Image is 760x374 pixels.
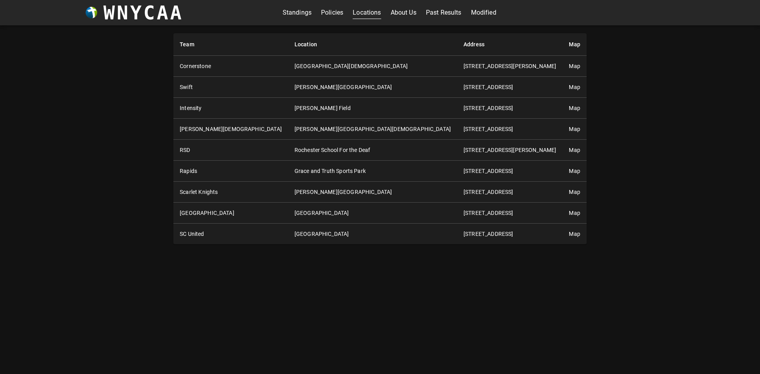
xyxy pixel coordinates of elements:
th: Address [457,33,562,56]
a: Map [569,63,580,69]
a: Map [569,126,580,132]
td: [STREET_ADDRESS] [457,98,562,119]
td: [STREET_ADDRESS][PERSON_NAME] [457,56,562,77]
td: [PERSON_NAME][GEOGRAPHIC_DATA] [288,182,457,203]
a: Map [569,147,580,153]
th: Rapids [173,161,288,182]
td: [PERSON_NAME][GEOGRAPHIC_DATA][DEMOGRAPHIC_DATA] [288,119,457,140]
a: Policies [321,6,343,19]
a: Standings [283,6,312,19]
th: [PERSON_NAME][DEMOGRAPHIC_DATA] [173,119,288,140]
a: Past Results [426,6,462,19]
a: About Us [391,6,416,19]
th: RSD [173,140,288,161]
th: SC United [173,224,288,245]
td: [STREET_ADDRESS] [457,161,562,182]
a: Map [569,210,580,216]
td: [STREET_ADDRESS] [457,119,562,140]
td: [STREET_ADDRESS] [457,224,562,245]
th: Swift [173,77,288,98]
td: [STREET_ADDRESS] [457,77,562,98]
a: Modified [471,6,496,19]
td: [STREET_ADDRESS] [457,203,562,224]
th: Cornerstone [173,56,288,77]
th: Location [288,33,457,56]
h3: WNYCAA [103,2,183,24]
a: Locations [353,6,381,19]
a: Map [569,105,580,111]
a: Map [569,168,580,174]
th: Intensity [173,98,288,119]
td: [GEOGRAPHIC_DATA] [288,224,457,245]
a: Map [569,189,580,195]
td: [GEOGRAPHIC_DATA] [288,203,457,224]
td: [GEOGRAPHIC_DATA][DEMOGRAPHIC_DATA] [288,56,457,77]
td: Grace and Truth Sports Park [288,161,457,182]
th: Scarlet Knights [173,182,288,203]
td: [STREET_ADDRESS][PERSON_NAME] [457,140,562,161]
td: [PERSON_NAME] Field [288,98,457,119]
th: [GEOGRAPHIC_DATA] [173,203,288,224]
a: Map [569,84,580,90]
img: wnycaaBall.png [85,7,97,19]
th: Team [173,33,288,56]
th: Map [562,33,586,56]
td: [STREET_ADDRESS] [457,182,562,203]
td: [PERSON_NAME][GEOGRAPHIC_DATA] [288,77,457,98]
td: Rochester School For the Deaf [288,140,457,161]
a: Map [569,231,580,237]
